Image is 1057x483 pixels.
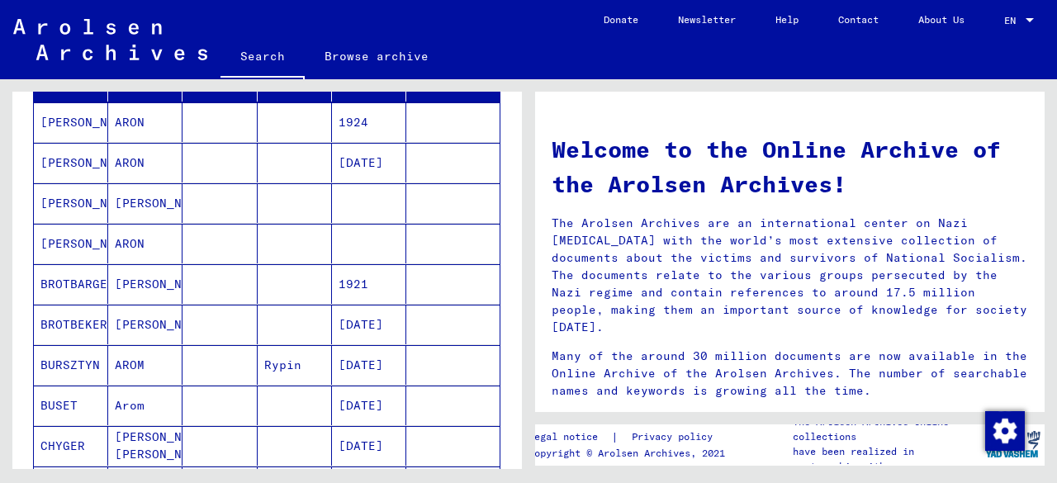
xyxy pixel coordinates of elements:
mat-cell: ARON [108,224,182,263]
mat-cell: [DATE] [332,345,406,385]
mat-cell: [PERSON_NAME] [108,264,182,304]
mat-cell: [DATE] [332,143,406,182]
a: Search [220,36,305,79]
mat-cell: [PERSON_NAME] [108,183,182,223]
mat-cell: AROM [108,345,182,385]
mat-cell: [PERSON_NAME] [108,305,182,344]
mat-cell: [PERSON_NAME] [PERSON_NAME] [108,426,182,466]
mat-cell: 1924 [332,102,406,142]
mat-cell: BURSZTYN [34,345,108,385]
mat-cell: [PERSON_NAME] [34,102,108,142]
img: yv_logo.png [982,424,1044,465]
a: Legal notice [528,429,611,446]
p: The Arolsen Archives online collections [793,414,981,444]
p: The Arolsen Archives are an international center on Nazi [MEDICAL_DATA] with the world’s most ext... [552,215,1028,336]
img: Arolsen_neg.svg [13,19,207,60]
div: | [528,429,732,446]
p: Many of the around 30 million documents are now available in the Online Archive of the Arolsen Ar... [552,348,1028,400]
mat-cell: Arom [108,386,182,425]
img: Change consent [985,411,1025,451]
span: EN [1004,15,1022,26]
mat-cell: [PERSON_NAME] [34,183,108,223]
p: Copyright © Arolsen Archives, 2021 [528,446,732,461]
p: In [DATE], our Online Archive received the European Heritage Award / Europa Nostra Award 2020, Eu... [552,411,1028,463]
mat-cell: BROTBEKER [34,305,108,344]
mat-cell: ARON [108,143,182,182]
mat-cell: [DATE] [332,426,406,466]
mat-cell: [PERSON_NAME] [34,143,108,182]
mat-cell: ARON [108,102,182,142]
mat-cell: BUSET [34,386,108,425]
mat-cell: BROTBARGER [34,264,108,304]
mat-cell: Rypin [258,345,332,385]
p: have been realized in partnership with [793,444,981,474]
h1: Welcome to the Online Archive of the Arolsen Archives! [552,132,1028,201]
mat-cell: 1921 [332,264,406,304]
mat-cell: CHYGER [34,426,108,466]
a: Browse archive [305,36,448,76]
mat-cell: [DATE] [332,386,406,425]
mat-cell: [PERSON_NAME] [34,224,108,263]
mat-cell: [DATE] [332,305,406,344]
a: Privacy policy [619,429,732,446]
